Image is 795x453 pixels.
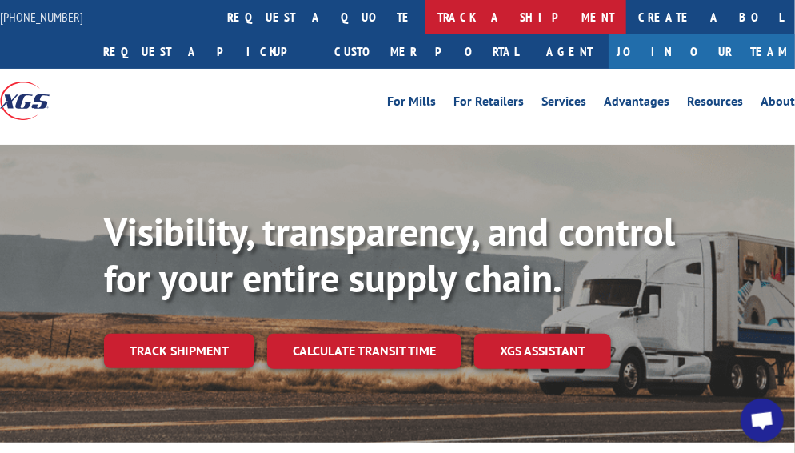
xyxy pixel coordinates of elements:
a: Track shipment [104,334,254,367]
b: Visibility, transparency, and control for your entire supply chain. [104,206,675,303]
a: Advantages [604,95,669,113]
a: For Mills [387,95,436,113]
a: XGS ASSISTANT [474,334,611,368]
a: Services [541,95,586,113]
a: Join Our Team [609,34,795,69]
a: About [761,95,795,113]
a: Calculate transit time [267,334,461,368]
div: Open chat [741,399,784,442]
a: Resources [687,95,743,113]
a: Agent [530,34,609,69]
a: For Retailers [453,95,524,113]
a: Customer Portal [322,34,530,69]
a: Request a pickup [91,34,322,69]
